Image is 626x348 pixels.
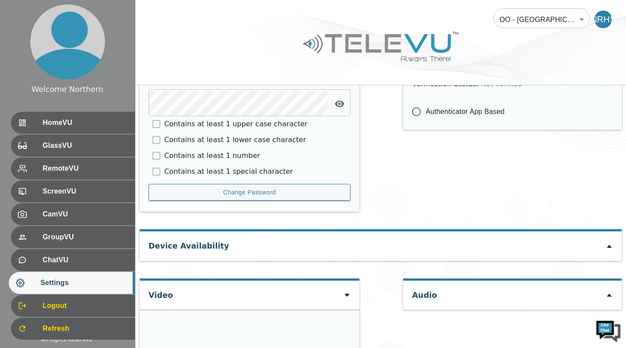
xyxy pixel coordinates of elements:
[4,240,167,271] textarea: Type your message and hit 'Enter'
[43,300,128,311] span: Logout
[331,95,348,113] button: toggle password visibility
[148,184,351,201] button: Change Password
[43,255,128,265] span: ChatVU
[164,119,308,129] p: Contains at least 1 upper case character
[11,135,135,157] div: GlassVU
[43,209,128,220] span: CamVU
[595,317,622,344] img: Chat Widget
[11,318,135,340] div: Refresh
[43,140,128,151] span: GlassVU
[164,150,260,161] p: Contains at least 1 number
[11,158,135,179] div: RemoteVU
[426,106,505,117] span: Authenticator App Based
[43,323,128,334] span: Refresh
[11,112,135,134] div: HomeVU
[30,4,105,79] img: profile.png
[148,281,173,305] div: Video
[164,166,293,177] p: Contains at least 1 special character
[11,226,135,248] div: GroupVU
[493,7,590,32] div: OO - [GEOGRAPHIC_DATA] - [PERSON_NAME] [MTRP]
[51,111,121,200] span: We're online!
[43,232,128,242] span: GroupVU
[9,272,135,294] div: Settings
[11,249,135,271] div: ChatVU
[11,180,135,202] div: ScreenVU
[594,11,612,28] div: NRHS
[164,135,306,145] p: Contains at least 1 lower case character
[43,186,128,197] span: ScreenVU
[32,84,103,95] div: Welcome Northern
[15,41,37,63] img: d_736959983_company_1615157101543_736959983
[148,231,229,256] div: Device Availability
[40,278,128,288] span: Settings
[11,295,135,317] div: Logout
[412,281,437,305] div: Audio
[43,163,128,174] span: RemoteVU
[46,46,148,58] div: Chat with us now
[11,203,135,225] div: CamVU
[144,4,165,26] div: Minimize live chat window
[43,117,128,128] span: HomeVU
[302,28,460,65] img: Logo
